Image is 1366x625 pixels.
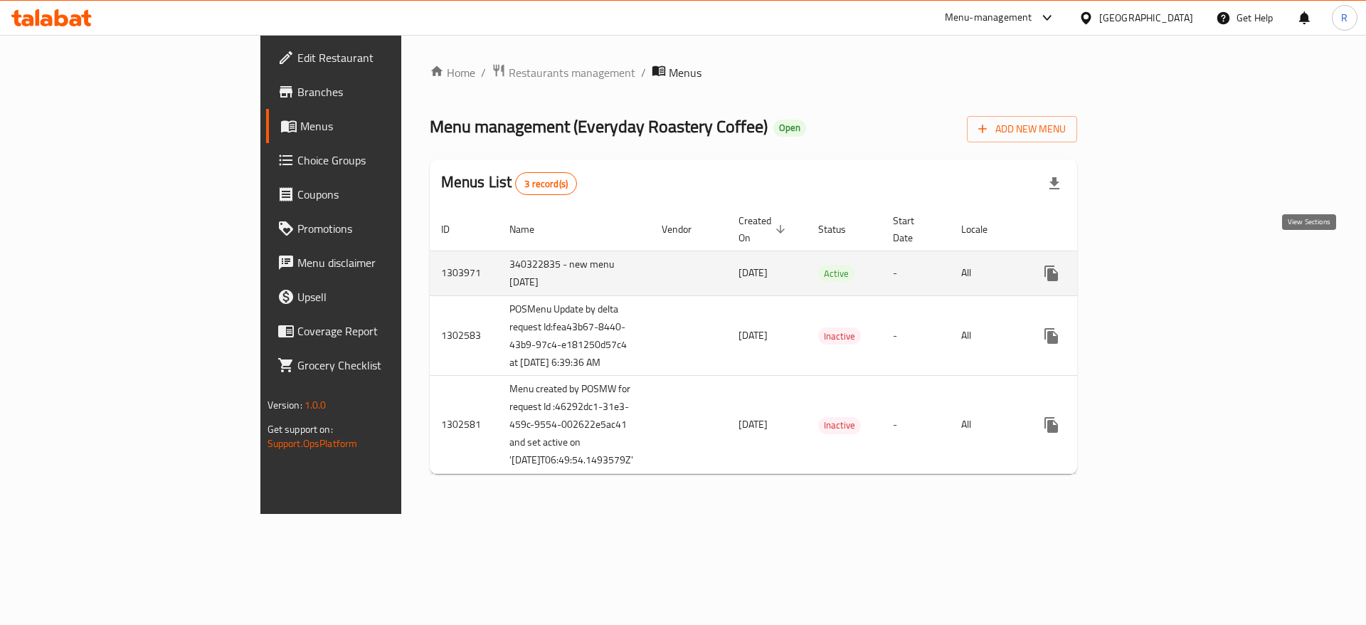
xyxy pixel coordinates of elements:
div: [GEOGRAPHIC_DATA] [1099,10,1193,26]
li: / [641,64,646,81]
a: Branches [266,75,489,109]
td: - [881,251,950,295]
div: Export file [1037,167,1071,201]
button: Change Status [1069,408,1103,442]
a: Edit Restaurant [266,41,489,75]
span: Menu disclaimer [297,254,477,271]
span: Promotions [297,220,477,237]
h2: Menus List [441,172,577,195]
span: [DATE] [738,326,768,345]
td: 340322835 - new menu [DATE] [498,251,650,295]
button: Add New Menu [967,116,1077,142]
button: more [1034,319,1069,353]
table: enhanced table [430,208,1182,475]
a: Restaurants management [492,63,635,82]
span: Menu management ( Everyday Roastery Coffee ) [430,110,768,142]
div: Menu-management [945,9,1032,26]
span: Menus [300,117,477,135]
span: Start Date [893,212,933,246]
a: Coverage Report [266,314,489,348]
span: Open [773,122,806,134]
span: Choice Groups [297,152,477,169]
button: Change Status [1069,256,1103,290]
td: - [881,295,950,376]
a: Menus [266,109,489,143]
span: Inactive [818,328,861,345]
span: Status [818,221,864,238]
td: POSMenu Update by delta request Id:fea43b67-8440-43b9-97c4-e181250d57c4 at [DATE] 6:39:36 AM [498,295,650,376]
span: Name [509,221,553,238]
div: Open [773,120,806,137]
td: All [950,295,1023,376]
span: Get support on: [268,420,333,438]
a: Coupons [266,177,489,211]
td: All [950,376,1023,474]
div: Total records count [515,172,577,195]
span: Version: [268,396,302,414]
span: Add New Menu [978,120,1066,138]
span: 1.0.0 [305,396,327,414]
span: Coverage Report [297,322,477,340]
span: Branches [297,83,477,100]
a: Menu disclaimer [266,246,489,280]
span: Vendor [662,221,710,238]
nav: breadcrumb [430,63,1078,82]
span: Menus [669,64,701,81]
button: more [1034,256,1069,290]
span: 3 record(s) [516,177,576,191]
span: Edit Restaurant [297,49,477,66]
span: Restaurants management [509,64,635,81]
span: R [1341,10,1348,26]
span: Upsell [297,288,477,305]
a: Promotions [266,211,489,246]
span: [DATE] [738,415,768,434]
a: Choice Groups [266,143,489,177]
div: Inactive [818,327,861,345]
a: Grocery Checklist [266,348,489,382]
span: Coupons [297,186,477,203]
span: Active [818,266,854,282]
td: - [881,376,950,474]
button: more [1034,408,1069,442]
th: Actions [1023,208,1182,251]
span: ID [441,221,468,238]
span: Inactive [818,417,861,434]
a: Support.OpsPlatform [268,434,358,453]
span: Locale [961,221,1006,238]
button: Change Status [1069,319,1103,353]
span: [DATE] [738,263,768,282]
a: Upsell [266,280,489,314]
td: Menu created by POSMW for request Id :46292dc1-31e3-459c-9554-002622e5ac41 and set active on '[DA... [498,376,650,474]
span: Grocery Checklist [297,357,477,374]
div: Inactive [818,417,861,434]
td: All [950,251,1023,295]
span: Created On [738,212,790,246]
